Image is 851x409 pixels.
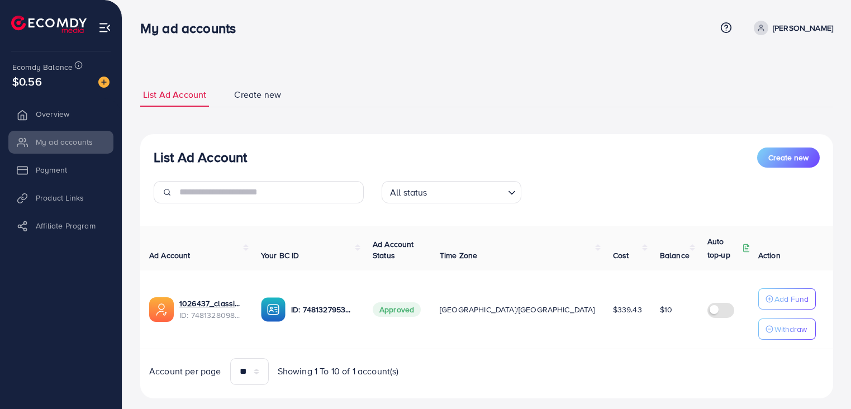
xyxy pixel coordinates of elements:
[431,182,503,201] input: Search for option
[774,292,809,306] p: Add Fund
[12,61,73,73] span: Ecomdy Balance
[758,288,816,310] button: Add Fund
[440,304,595,315] span: [GEOGRAPHIC_DATA]/[GEOGRAPHIC_DATA]
[758,318,816,340] button: Withdraw
[774,322,807,336] p: Withdraw
[660,250,690,261] span: Balance
[373,302,421,317] span: Approved
[749,21,833,35] a: [PERSON_NAME]
[440,250,477,261] span: Time Zone
[140,20,245,36] h3: My ad accounts
[613,304,642,315] span: $339.43
[660,304,672,315] span: $10
[373,239,414,261] span: Ad Account Status
[11,16,87,33] img: logo
[179,310,243,321] span: ID: 7481328098332966928
[143,88,206,101] span: List Ad Account
[98,77,110,88] img: image
[179,298,243,309] a: 1026437_classicawearshop_1741882448534
[773,21,833,35] p: [PERSON_NAME]
[291,303,355,316] p: ID: 7481327953952456720
[98,21,111,34] img: menu
[154,149,247,165] h3: List Ad Account
[382,181,521,203] div: Search for option
[758,250,781,261] span: Action
[261,250,299,261] span: Your BC ID
[149,250,191,261] span: Ad Account
[149,365,221,378] span: Account per page
[149,297,174,322] img: ic-ads-acc.e4c84228.svg
[707,235,740,261] p: Auto top-up
[12,73,42,89] span: $0.56
[768,152,809,163] span: Create new
[613,250,629,261] span: Cost
[278,365,399,378] span: Showing 1 To 10 of 1 account(s)
[261,297,286,322] img: ic-ba-acc.ded83a64.svg
[234,88,281,101] span: Create new
[388,184,430,201] span: All status
[757,148,820,168] button: Create new
[179,298,243,321] div: <span class='underline'>1026437_classicawearshop_1741882448534</span></br>7481328098332966928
